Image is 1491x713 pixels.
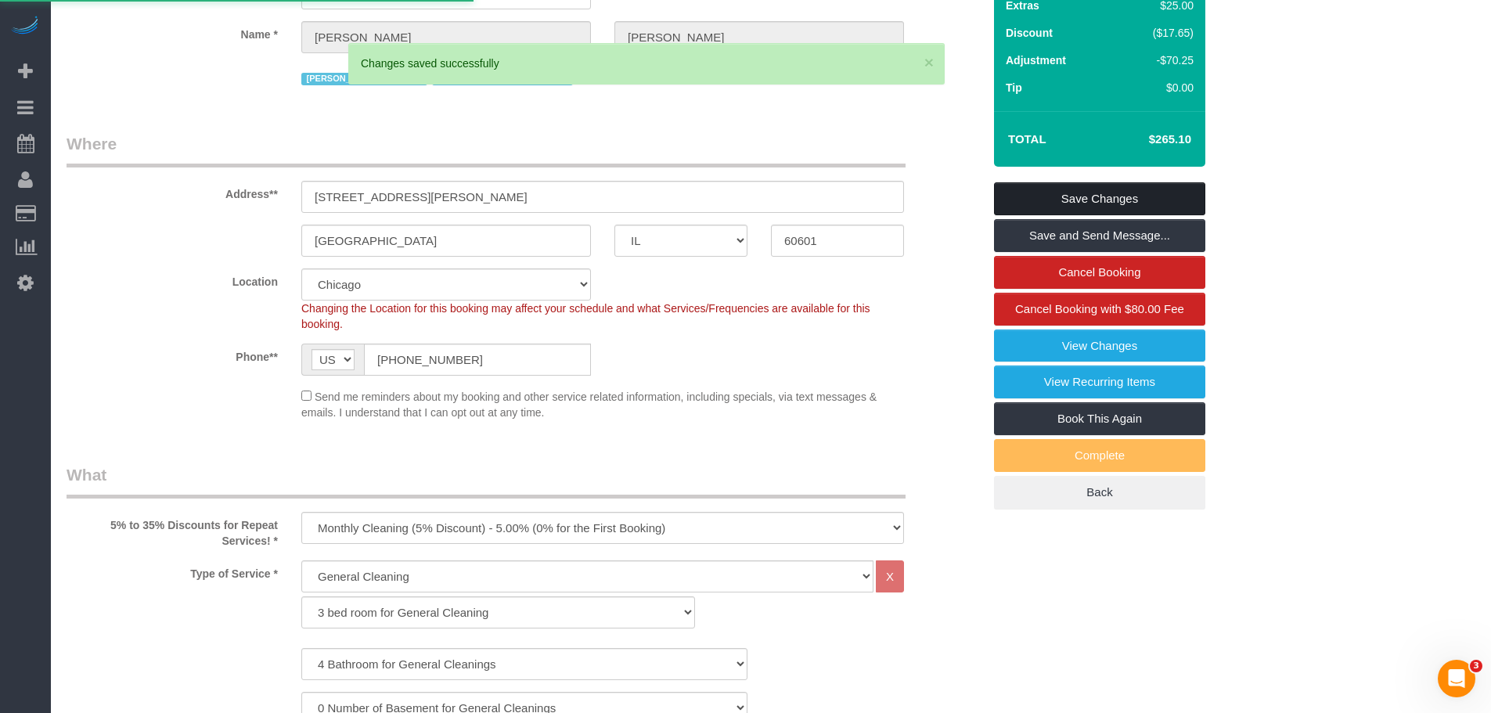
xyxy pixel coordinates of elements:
[55,512,290,549] label: 5% to 35% Discounts for Repeat Services! *
[994,219,1205,252] a: Save and Send Message...
[994,366,1205,398] a: View Recurring Items
[1006,80,1022,95] label: Tip
[1008,132,1046,146] strong: Total
[1120,25,1194,41] div: ($17.65)
[1102,133,1191,146] h4: $265.10
[1006,52,1066,68] label: Adjustment
[1120,80,1194,95] div: $0.00
[924,54,934,70] button: ×
[55,268,290,290] label: Location
[301,73,427,85] span: [PERSON_NAME] G Primary
[301,391,877,419] span: Send me reminders about my booking and other service related information, including specials, via...
[301,302,870,330] span: Changing the Location for this booking may affect your schedule and what Services/Frequencies are...
[771,225,904,257] input: Zip Code**
[55,560,290,582] label: Type of Service *
[994,256,1205,289] a: Cancel Booking
[9,16,41,38] img: Automaid Logo
[67,132,906,167] legend: Where
[994,476,1205,509] a: Back
[55,21,290,42] label: Name *
[994,293,1205,326] a: Cancel Booking with $80.00 Fee
[1006,25,1053,41] label: Discount
[1438,660,1475,697] iframe: Intercom live chat
[301,21,591,53] input: First Name**
[1015,302,1184,315] span: Cancel Booking with $80.00 Fee
[1470,660,1482,672] span: 3
[994,402,1205,435] a: Book This Again
[67,463,906,499] legend: What
[994,329,1205,362] a: View Changes
[994,182,1205,215] a: Save Changes
[1120,52,1194,68] div: -$70.25
[361,56,932,71] div: Changes saved successfully
[614,21,904,53] input: Last Name*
